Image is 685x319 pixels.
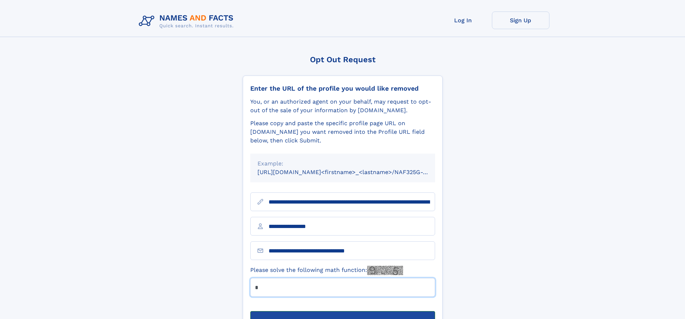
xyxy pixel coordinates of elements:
[250,97,435,115] div: You, or an authorized agent on your behalf, may request to opt-out of the sale of your informatio...
[257,159,428,168] div: Example:
[250,119,435,145] div: Please copy and paste the specific profile page URL on [DOMAIN_NAME] you want removed into the Pr...
[136,12,239,31] img: Logo Names and Facts
[250,85,435,92] div: Enter the URL of the profile you would like removed
[250,266,403,275] label: Please solve the following math function:
[434,12,492,29] a: Log In
[257,169,449,176] small: [URL][DOMAIN_NAME]<firstname>_<lastname>/NAF325G-xxxxxxxx
[243,55,443,64] div: Opt Out Request
[492,12,549,29] a: Sign Up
